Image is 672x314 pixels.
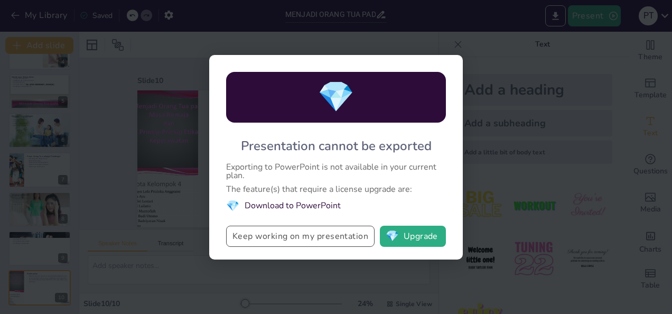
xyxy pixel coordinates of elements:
span: diamond [318,77,354,117]
span: diamond [386,231,399,242]
div: Exporting to PowerPoint is not available in your current plan. [226,163,446,180]
div: The feature(s) that require a license upgrade are: [226,185,446,193]
button: Keep working on my presentation [226,226,375,247]
button: diamondUpgrade [380,226,446,247]
li: Download to PowerPoint [226,199,446,213]
div: Presentation cannot be exported [241,137,432,154]
span: diamond [226,199,239,213]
